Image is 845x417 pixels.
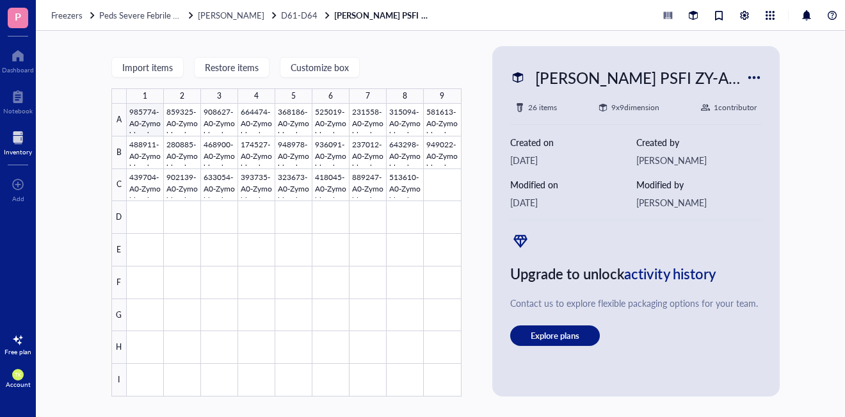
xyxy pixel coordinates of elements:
div: [PERSON_NAME] PSFI ZY-A001 [529,64,747,91]
a: Notebook [3,86,33,115]
div: 26 items [528,101,557,114]
span: activity history [624,263,716,284]
button: Explore plans [510,325,600,346]
div: 9 [440,88,444,104]
div: G [111,299,127,332]
div: 9 x 9 dimension [611,101,659,114]
a: Explore plans [510,325,762,346]
button: Import items [111,57,184,78]
div: 8 [403,88,407,104]
div: 5 [291,88,296,104]
div: 4 [254,88,259,104]
div: 2 [180,88,184,104]
div: Notebook [3,107,33,115]
div: [PERSON_NAME] [636,153,762,167]
a: Dashboard [2,45,34,74]
div: Upgrade to unlock [510,261,762,286]
div: C [111,169,127,202]
span: Freezers [51,9,83,21]
div: 1 [143,88,147,104]
div: Modified on [510,177,636,192]
div: D [111,201,127,234]
a: Freezers [51,10,97,21]
a: [PERSON_NAME] PSFI ZY-A001 [334,10,430,21]
div: Add [12,195,24,202]
div: Account [6,380,31,388]
span: Restore items [205,62,259,72]
div: Dashboard [2,66,34,74]
div: H [111,331,127,364]
div: 7 [366,88,370,104]
div: Free plan [4,348,31,356]
a: [PERSON_NAME]D61-D64 [198,10,332,21]
div: [DATE] [510,195,636,209]
div: 1 contributor [714,101,757,114]
div: 6 [328,88,333,104]
div: 3 [217,88,221,104]
span: [PERSON_NAME] [198,9,264,21]
span: Import items [122,62,173,72]
span: P [15,8,21,24]
div: Inventory [4,148,32,156]
span: Explore plans [531,330,579,341]
div: Modified by [636,177,762,192]
button: Customize box [280,57,360,78]
span: Peds Severe Febrile Illness [99,9,196,21]
div: [DATE] [510,153,636,167]
div: F [111,266,127,299]
a: Peds Severe Febrile Illness [99,10,195,21]
div: A [111,104,127,136]
div: I [111,364,127,397]
span: TK [15,372,21,377]
span: D61-D64 [281,9,318,21]
button: Restore items [194,57,270,78]
div: [PERSON_NAME] [636,195,762,209]
div: Contact us to explore flexible packaging options for your team. [510,296,762,310]
div: Created by [636,135,762,149]
div: B [111,136,127,169]
div: E [111,234,127,266]
span: Customize box [291,62,349,72]
a: Inventory [4,127,32,156]
div: Created on [510,135,636,149]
